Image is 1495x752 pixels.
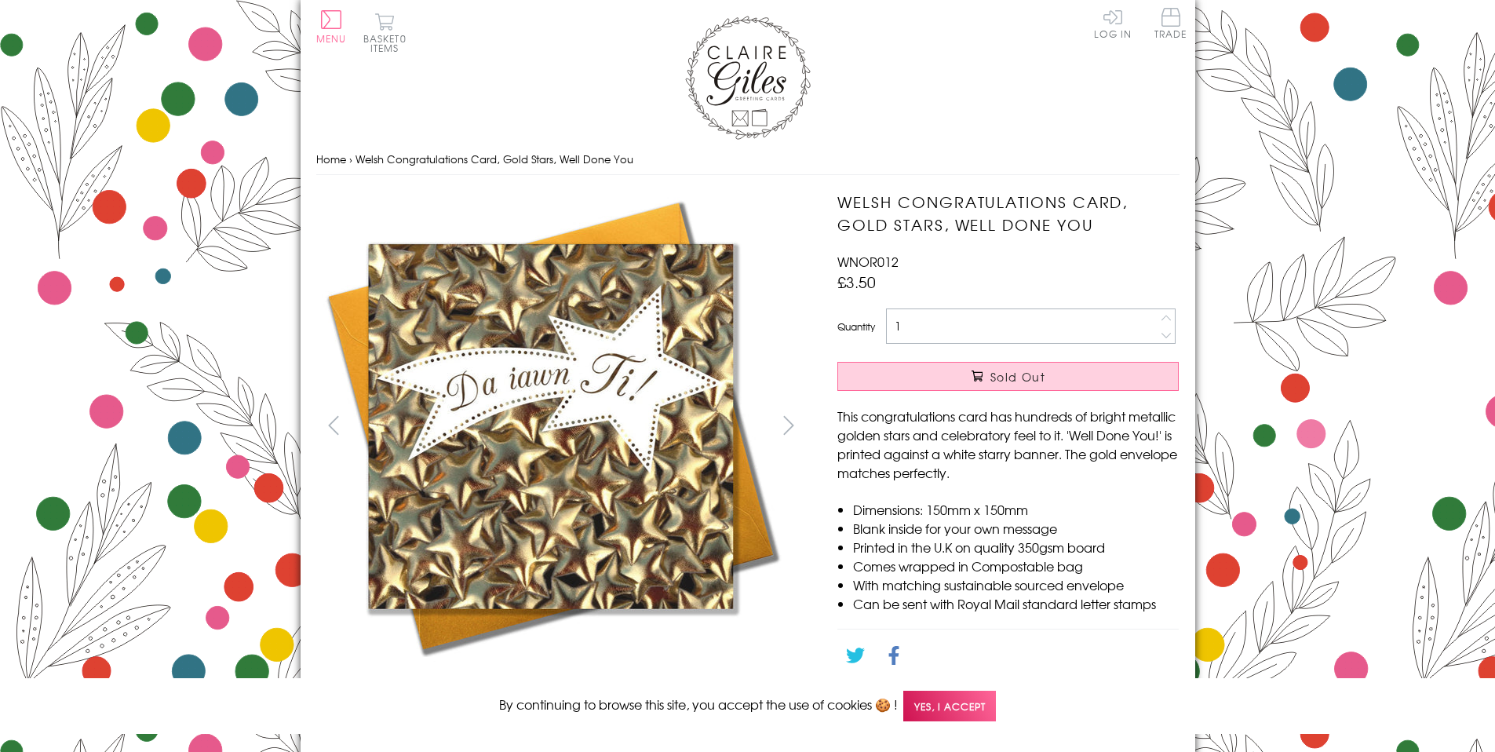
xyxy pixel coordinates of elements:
a: Home [316,151,346,166]
li: Can be sent with Royal Mail standard letter stamps [853,594,1179,613]
button: prev [316,407,352,443]
span: £3.50 [837,271,876,293]
label: Quantity [837,319,875,334]
li: Dimensions: 150mm x 150mm [853,500,1179,519]
span: Welsh Congratulations Card, Gold Stars, Well Done You [356,151,633,166]
a: Trade [1154,8,1187,42]
a: Log In [1094,8,1132,38]
button: Menu [316,10,347,43]
span: Menu [316,31,347,46]
button: Sold Out [837,362,1179,391]
span: Yes, I accept [903,691,996,721]
span: Sold Out [990,369,1045,385]
img: Claire Giles Greetings Cards [685,16,811,140]
span: › [349,151,352,166]
span: 0 items [370,31,407,55]
li: Printed in the U.K on quality 350gsm board [853,538,1179,557]
button: next [771,407,806,443]
button: Basket0 items [363,13,407,53]
span: Trade [1154,8,1187,38]
h1: Welsh Congratulations Card, Gold Stars, Well Done You [837,191,1179,236]
p: This congratulations card has hundreds of bright metallic golden stars and celebratory feel to it... [837,407,1179,482]
li: With matching sustainable sourced envelope [853,575,1179,594]
nav: breadcrumbs [316,144,1180,176]
img: Welsh Congratulations Card, Gold Stars, Well Done You [316,191,787,662]
li: Blank inside for your own message [853,519,1179,538]
span: WNOR012 [837,252,899,271]
li: Comes wrapped in Compostable bag [853,557,1179,575]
